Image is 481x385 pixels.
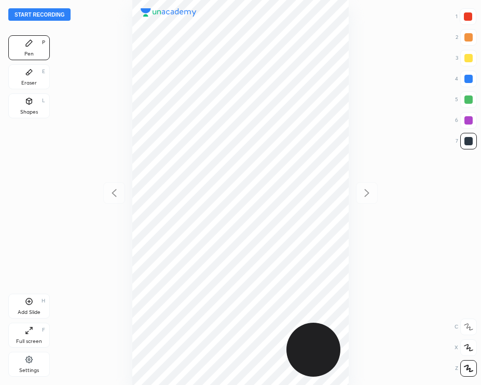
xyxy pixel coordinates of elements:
div: Settings [19,368,39,373]
div: Pen [24,51,34,57]
img: logo.38c385cc.svg [141,8,197,17]
div: P [42,40,45,45]
div: Full screen [16,339,42,344]
div: 4 [455,71,477,87]
div: 6 [455,112,477,129]
div: X [455,339,477,356]
div: Eraser [21,80,37,86]
div: E [42,69,45,74]
div: H [42,298,45,304]
div: Add Slide [18,310,40,315]
button: Start recording [8,8,71,21]
div: L [42,98,45,103]
div: Z [455,360,477,377]
div: 5 [455,91,477,108]
div: F [42,327,45,333]
div: Shapes [20,109,38,115]
div: 2 [456,29,477,46]
div: 1 [456,8,476,25]
div: 7 [456,133,477,149]
div: C [455,319,477,335]
div: 3 [456,50,477,66]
